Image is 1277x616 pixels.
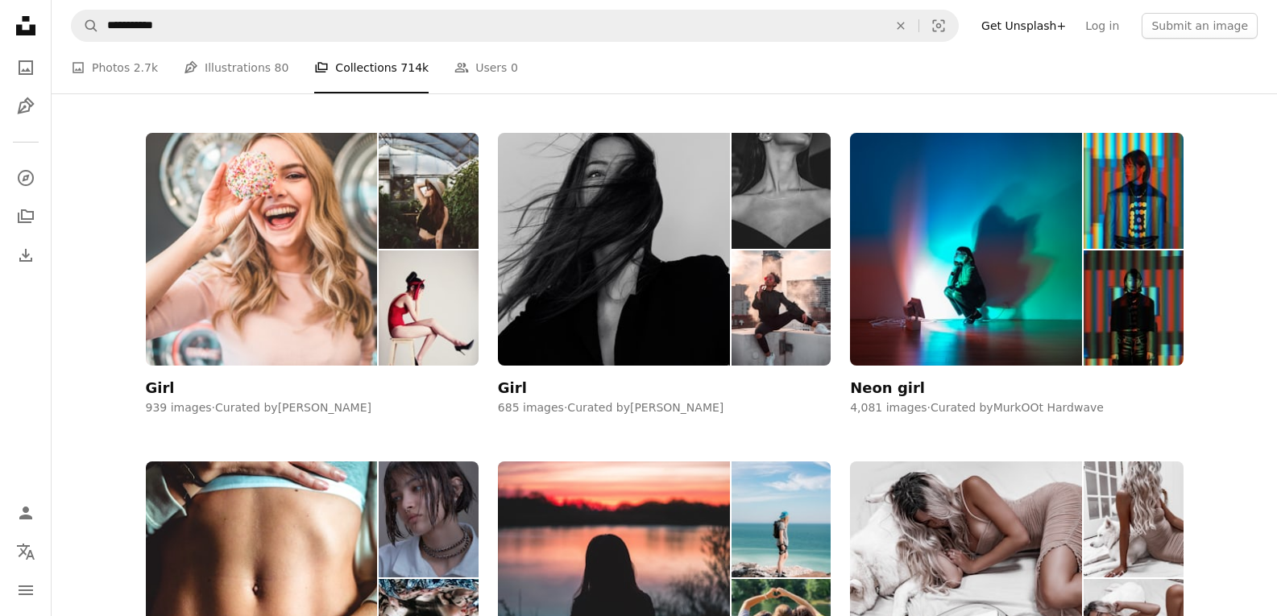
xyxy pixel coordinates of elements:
[883,10,918,41] button: Clear
[10,574,42,606] button: Menu
[972,13,1076,39] a: Get Unsplash+
[146,400,479,416] div: 939 images · Curated by [PERSON_NAME]
[72,10,99,41] button: Search Unsplash
[1142,13,1258,39] button: Submit an image
[134,59,158,76] span: 2.7k
[1084,461,1183,577] img: photo-1570653190385-fe560c6e56d2
[498,400,831,416] div: 685 images · Curated by [PERSON_NAME]
[275,59,289,76] span: 80
[511,59,518,76] span: 0
[10,497,42,529] a: Log in / Sign up
[10,90,42,122] a: Illustrations
[850,400,1183,416] div: 4,081 images · Curated by MurkOOt Hardwave
[498,133,831,396] a: Girl
[850,133,1183,396] a: Neon girl
[1084,250,1183,366] img: photo-1729761396556-d35dc4c25575
[146,378,175,398] div: Girl
[732,133,831,249] img: photo-1607343381936-d8b80aad41a0
[850,378,925,398] div: Neon girl
[10,52,42,84] a: Photos
[1076,13,1129,39] a: Log in
[10,535,42,568] button: Language
[10,201,42,233] a: Collections
[10,162,42,194] a: Explore
[919,10,958,41] button: Visual search
[498,133,730,366] img: photo-1574015974293-817f0ebebb74
[146,133,479,396] a: Girl
[184,42,288,93] a: Illustrations 80
[732,250,831,366] img: photo-1520024146169-3240400354ae
[379,133,478,249] img: photo-1450297756549-a553121ddff2
[850,133,1082,366] img: photo-1729761010505-b3aef653bf22
[71,10,959,42] form: Find visuals sitewide
[1084,133,1183,249] img: photo-1729760859254-6e01411e1782
[71,42,158,93] a: Photos 2.7k
[379,250,478,366] img: photo-1512933337249-57a78910a342
[146,133,378,366] img: photo-1520512202623-51c5c53957df
[379,461,478,577] img: photo-1675379324734-a3629b27e1bd
[498,378,527,398] div: Girl
[454,42,518,93] a: Users 0
[10,10,42,45] a: Home — Unsplash
[732,461,831,577] img: photo-1624530461693-acc3f4f6c746
[10,239,42,271] a: Download History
